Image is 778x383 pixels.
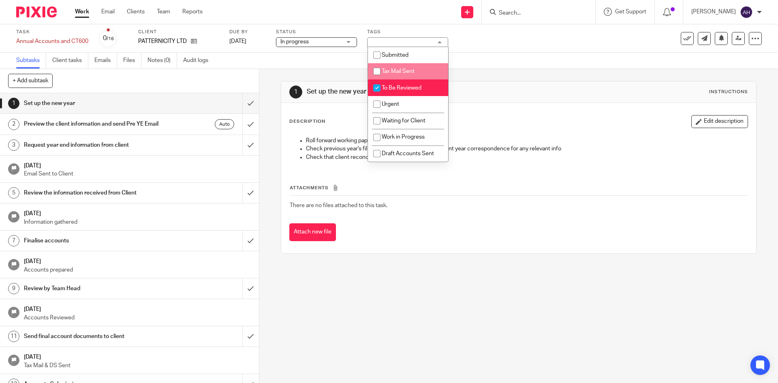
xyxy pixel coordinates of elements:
span: Urgent [382,101,399,107]
a: Subtasks [16,53,46,68]
h1: Send final account documents to client [24,330,164,342]
p: [PERSON_NAME] [691,8,736,16]
h1: Review by Team Head [24,282,164,295]
label: Due by [229,29,266,35]
div: 9 [8,283,19,294]
a: Work [75,8,89,16]
a: Clients [127,8,145,16]
a: Files [123,53,141,68]
button: Attach new file [289,223,336,242]
a: Client tasks [52,53,88,68]
span: There are no files attached to this task. [290,203,387,208]
div: Instructions [709,89,748,95]
img: Pixie [16,6,57,17]
div: 7 [8,235,19,246]
a: Team [157,8,170,16]
span: Tax Mail Sent [382,68,415,74]
div: 1 [289,86,302,98]
div: 2 [8,119,19,130]
span: [DATE] [229,39,246,44]
h1: [DATE] [24,160,251,170]
button: + Add subtask [8,74,53,88]
p: PATTERNICITY LTD [138,37,187,45]
div: 0 [103,34,114,43]
img: svg%3E [740,6,753,19]
h1: [DATE] [24,303,251,313]
p: Tax Mail & DS Sent [24,362,251,370]
a: Email [101,8,115,16]
span: Submitted [382,52,408,58]
label: Status [276,29,357,35]
small: /16 [107,36,114,41]
p: Roll forward working papers [306,137,747,145]
h1: Preview the client information and send Pre YE Email [24,118,164,130]
h1: [DATE] [24,208,251,218]
span: Draft Accounts Sent [382,151,434,156]
div: Auto [215,119,234,129]
h1: [DATE] [24,351,251,361]
h1: Set up the new year [307,88,536,96]
span: To Be Reviewed [382,85,421,91]
label: Client [138,29,219,35]
h1: Request year end information from client [24,139,164,151]
div: 11 [8,331,19,342]
label: Tags [367,29,448,35]
span: Waiting for Client [382,118,425,124]
h1: [DATE] [24,255,251,265]
h1: Review the information received from Client [24,187,164,199]
button: Edit description [691,115,748,128]
div: 3 [8,139,19,151]
h1: Finalise accounts [24,235,164,247]
p: Check previous year's filings, meeting minutes and current year correspondence for any relevant info [306,145,747,153]
p: Description [289,118,325,125]
label: Task [16,29,88,35]
a: Notes (0) [147,53,177,68]
p: Accounts prepared [24,266,251,274]
a: Emails [94,53,117,68]
p: Email Sent to Client [24,170,251,178]
p: Information gathered [24,218,251,226]
span: Attachments [290,186,329,190]
h1: Set up the new year [24,97,164,109]
span: Get Support [615,9,646,15]
div: Annual Accounts and CT600 [16,37,88,45]
div: 1 [8,98,19,109]
span: Work in Progress [382,134,425,140]
p: Check that client reconciled all bank items in year [306,153,747,161]
a: Audit logs [183,53,214,68]
input: Search [498,10,571,17]
p: Accounts Reviewed [24,314,251,322]
a: Reports [182,8,203,16]
div: 5 [8,187,19,199]
span: In progress [280,39,309,45]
